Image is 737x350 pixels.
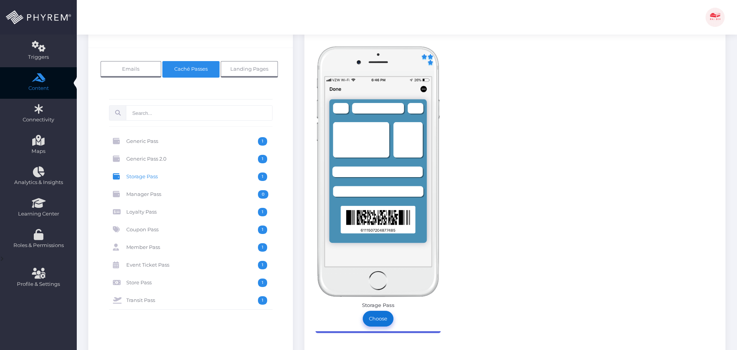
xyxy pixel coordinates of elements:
[258,190,269,199] span: 0
[126,226,258,234] span: Coupon Pass
[258,296,268,305] span: 1
[174,66,208,72] span: Caché Passes
[126,296,258,305] span: Transit Pass
[109,274,273,292] a: Store Pass 1
[363,311,393,326] a: Choose
[126,208,258,216] span: Loyalty Pass
[109,256,273,274] a: Event Ticket Pass 1
[5,85,72,92] span: Content
[126,105,272,121] input: Search...
[122,66,139,72] span: Emails
[258,155,268,163] span: 1
[5,242,72,249] span: Roles & Permissions
[5,179,72,186] span: Analytics & Insights
[109,221,273,239] a: Coupon Pass 1
[109,186,273,203] a: Manager Pass 0
[109,150,273,168] a: Generic Pass 2.0 1
[327,302,430,309] h6: Storage Pass
[5,116,72,124] span: Connectivity
[126,190,258,199] span: Manager Pass
[258,226,268,234] span: 1
[109,292,273,309] a: Transit Pass 1
[258,173,268,181] span: 1
[109,168,273,186] a: Storage Pass 1
[230,66,268,72] span: Landing Pages
[126,279,258,287] span: Store Pass
[109,239,273,256] a: Member Pass 1
[258,208,268,216] span: 1
[126,243,258,252] span: Member Pass
[17,280,60,288] span: Profile & Settings
[31,148,45,155] span: Maps
[126,155,258,163] span: Generic Pass 2.0
[258,279,268,287] span: 1
[126,137,258,146] span: Generic Pass
[126,261,258,269] span: Event Ticket Pass
[258,137,268,146] span: 1
[126,173,258,181] span: Storage Pass
[5,53,72,61] span: Triggers
[109,203,273,221] a: Loyalty Pass 1
[258,243,268,252] span: 1
[109,133,273,150] a: Generic Pass 1
[5,210,72,218] span: Learning Center
[258,261,268,269] span: 1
